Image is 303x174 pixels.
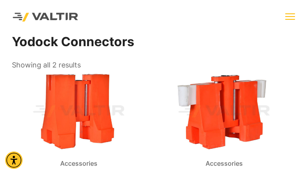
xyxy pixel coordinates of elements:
[54,158,103,170] span: Accessories
[12,58,81,72] p: Showing all 2 results
[12,34,291,50] h1: Yodock Connectors
[5,152,23,169] div: Accessibility Menu
[6,6,85,28] img: Valtir Rentals
[285,12,295,22] button: menu toggle
[200,158,249,170] span: Accessories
